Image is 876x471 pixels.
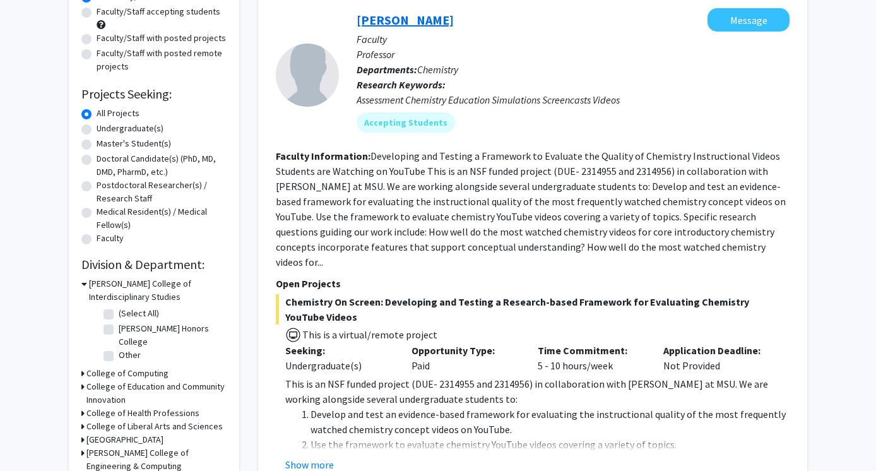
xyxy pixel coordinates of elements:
[81,257,227,272] h2: Division & Department:
[707,8,790,32] button: Message Deborah Herrington
[301,328,437,341] span: This is a virtual/remote project
[357,92,790,107] div: Assessment Chemistry Education Simulations Screencasts Videos
[97,179,227,205] label: Postdoctoral Researcher(s) / Research Staff
[276,150,370,162] b: Faculty Information:
[654,343,780,373] div: Not Provided
[411,343,519,358] p: Opportunity Type:
[86,380,227,407] h3: College of Education and Community Innovation
[285,343,393,358] p: Seeking:
[86,407,199,420] h3: College of Health Professions
[276,150,786,268] fg-read-more: Developing and Testing a Framework to Evaluate the Quality of Chemistry Instructional Videos Stud...
[663,343,771,358] p: Application Deadline:
[97,47,227,73] label: Faculty/Staff with posted remote projects
[357,12,454,28] a: [PERSON_NAME]
[311,407,790,437] li: Develop and test an evidence-based framework for evaluating the instructional quality of the most...
[97,137,171,150] label: Master's Student(s)
[417,63,458,76] span: Chemistry
[357,32,790,47] p: Faculty
[276,294,790,325] span: Chemistry On Screen: Developing and Testing a Research-based Framework for Evaluating Chemistry Y...
[119,349,141,362] label: Other
[86,367,169,380] h3: College of Computing
[276,276,790,291] p: Open Projects
[357,63,417,76] b: Departments:
[119,307,159,320] label: (Select All)
[538,343,645,358] p: Time Commitment:
[81,86,227,102] h2: Projects Seeking:
[89,277,227,304] h3: [PERSON_NAME] College of Interdisciplinary Studies
[97,232,124,245] label: Faculty
[311,437,790,452] li: Use the framework to evaluate chemistry YouTube videos covering a variety of topics.
[86,420,223,433] h3: College of Liberal Arts and Sciences
[357,47,790,62] p: Professor
[97,107,139,120] label: All Projects
[9,414,54,462] iframe: Chat
[86,433,163,446] h3: [GEOGRAPHIC_DATA]
[357,78,446,91] b: Research Keywords:
[402,343,528,373] div: Paid
[97,205,227,232] label: Medical Resident(s) / Medical Fellow(s)
[97,122,163,135] label: Undergraduate(s)
[97,152,227,179] label: Doctoral Candidate(s) (PhD, MD, DMD, PharmD, etc.)
[97,32,226,45] label: Faculty/Staff with posted projects
[357,112,455,133] mat-chip: Accepting Students
[285,376,790,407] p: This is an NSF funded project (DUE- 2314955 and 2314956) in collaboration with [PERSON_NAME] at M...
[285,358,393,373] div: Undergraduate(s)
[97,5,220,18] label: Faculty/Staff accepting students
[119,322,223,349] label: [PERSON_NAME] Honors College
[528,343,654,373] div: 5 - 10 hours/week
